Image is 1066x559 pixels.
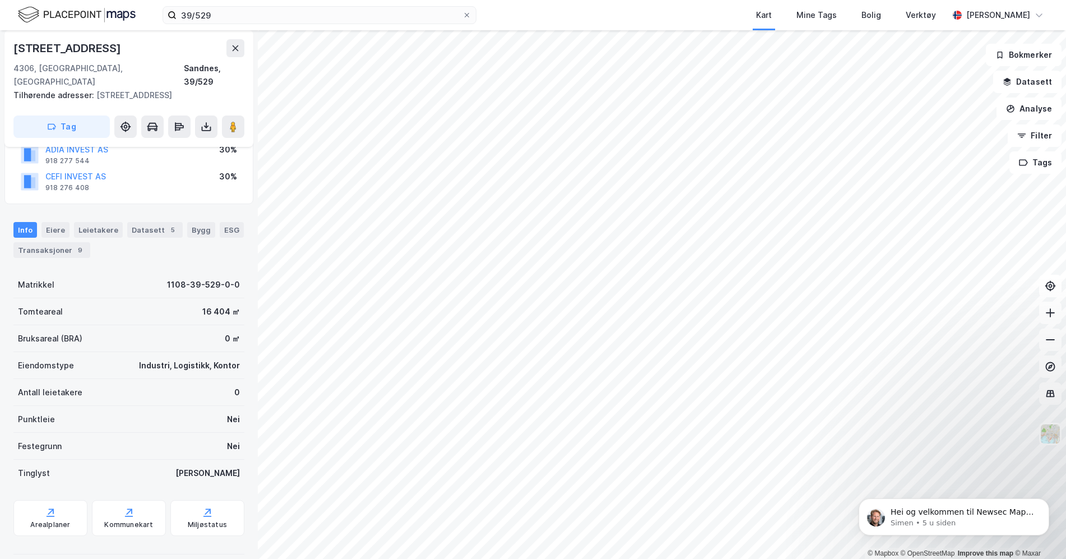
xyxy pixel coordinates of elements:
[966,8,1030,22] div: [PERSON_NAME]
[202,305,240,318] div: 16 404 ㎡
[901,549,955,557] a: OpenStreetMap
[18,5,136,25] img: logo.f888ab2527a4732fd821a326f86c7f29.svg
[18,305,63,318] div: Tomteareal
[13,90,96,100] span: Tilhørende adresser:
[175,466,240,480] div: [PERSON_NAME]
[756,8,772,22] div: Kart
[227,440,240,453] div: Nei
[986,44,1062,66] button: Bokmerker
[18,466,50,480] div: Tinglyst
[18,413,55,426] div: Punktleie
[139,359,240,372] div: Industri, Logistikk, Kontor
[45,183,89,192] div: 918 276 408
[1040,423,1061,445] img: Z
[18,440,62,453] div: Festegrunn
[993,71,1062,93] button: Datasett
[13,89,235,102] div: [STREET_ADDRESS]
[997,98,1062,120] button: Analyse
[184,62,244,89] div: Sandnes, 39/529
[906,8,936,22] div: Verktøy
[220,222,244,238] div: ESG
[227,413,240,426] div: Nei
[30,520,70,529] div: Arealplaner
[234,386,240,399] div: 0
[13,116,110,138] button: Tag
[18,332,82,345] div: Bruksareal (BRA)
[219,170,237,183] div: 30%
[177,7,462,24] input: Søk på adresse, matrikkel, gårdeiere, leietakere eller personer
[219,143,237,156] div: 30%
[13,222,37,238] div: Info
[13,242,90,258] div: Transaksjoner
[13,62,184,89] div: 4306, [GEOGRAPHIC_DATA], [GEOGRAPHIC_DATA]
[225,332,240,345] div: 0 ㎡
[104,520,153,529] div: Kommunekart
[958,549,1013,557] a: Improve this map
[18,386,82,399] div: Antall leietakere
[187,222,215,238] div: Bygg
[18,278,54,292] div: Matrikkel
[842,475,1066,553] iframe: Intercom notifications melding
[167,278,240,292] div: 1108-39-529-0-0
[861,8,881,22] div: Bolig
[74,222,123,238] div: Leietakere
[1008,124,1062,147] button: Filter
[796,8,837,22] div: Mine Tags
[13,39,123,57] div: [STREET_ADDRESS]
[75,244,86,256] div: 9
[41,222,69,238] div: Eiere
[188,520,227,529] div: Miljøstatus
[18,359,74,372] div: Eiendomstype
[1009,151,1062,174] button: Tags
[167,224,178,235] div: 5
[45,156,90,165] div: 918 277 544
[868,549,898,557] a: Mapbox
[127,222,183,238] div: Datasett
